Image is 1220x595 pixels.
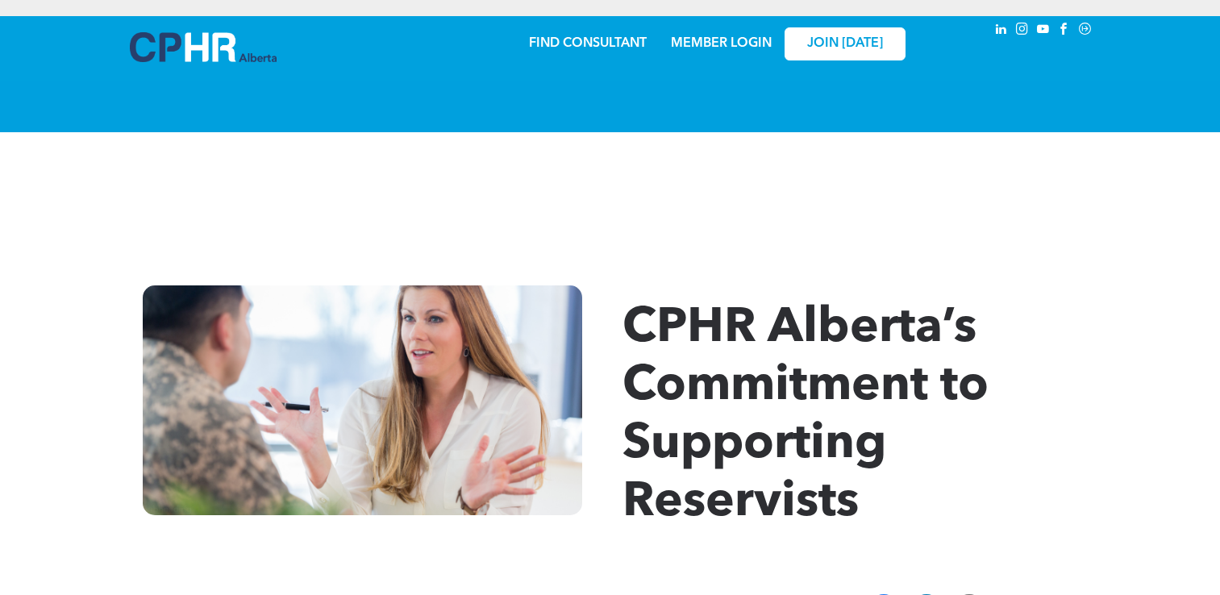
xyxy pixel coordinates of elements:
[671,37,772,50] a: MEMBER LOGIN
[785,27,906,60] a: JOIN [DATE]
[993,20,1010,42] a: linkedin
[1056,20,1073,42] a: facebook
[1035,20,1052,42] a: youtube
[529,37,647,50] a: FIND CONSULTANT
[130,32,277,62] img: A blue and white logo for cp alberta
[1076,20,1094,42] a: Social network
[1014,20,1031,42] a: instagram
[807,36,883,52] span: JOIN [DATE]
[622,305,989,527] span: CPHR Alberta’s Commitment to Supporting Reservists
